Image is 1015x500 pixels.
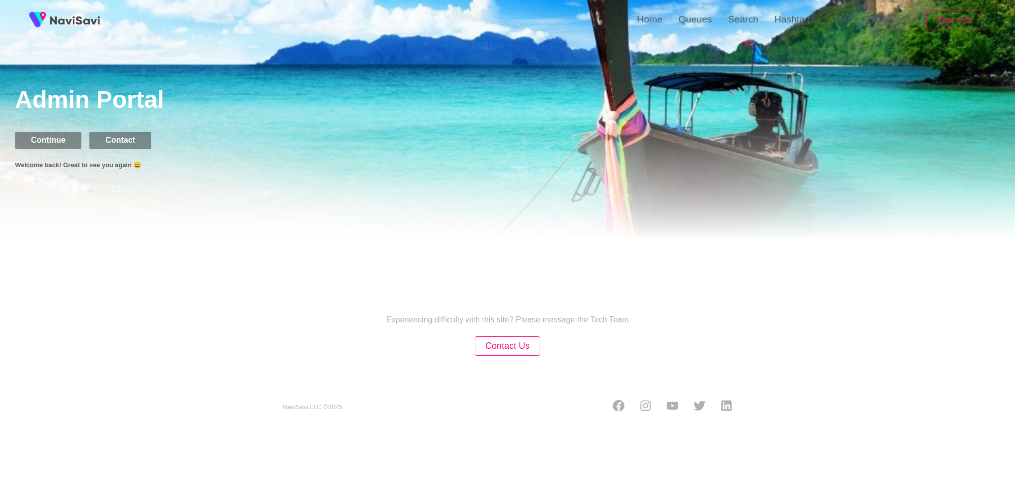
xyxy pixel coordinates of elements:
small: NaviSavi LLC © 2025 [283,404,342,411]
button: Contact Us [475,336,540,356]
h1: Admin Portal [15,86,1015,116]
a: Continue [15,136,89,144]
a: Twitter [693,400,705,415]
a: LinkedIn [720,400,732,415]
a: Instagram [640,400,652,415]
a: Contact [89,136,159,144]
img: fireSpot [50,15,100,25]
a: Youtube [667,400,678,415]
button: Continue [15,132,81,149]
img: fireSpot [25,7,50,32]
p: Experiencing difficulty with this site? Please message the Tech Team [386,315,629,324]
button: Contact [89,132,151,149]
button: Sign Out [926,10,982,30]
a: Contact Us [475,342,540,350]
a: Facebook [613,400,625,415]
